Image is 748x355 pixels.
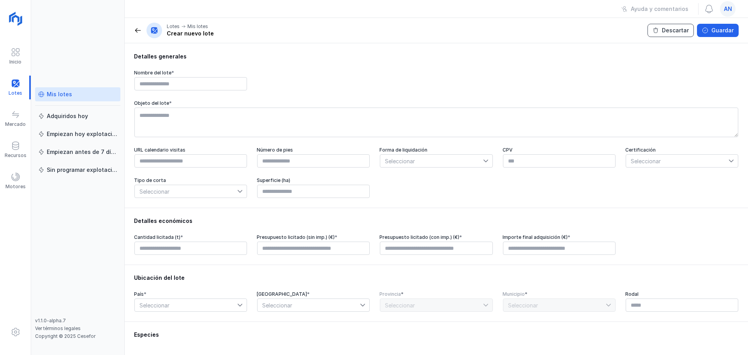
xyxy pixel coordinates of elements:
div: Provincia [379,291,493,297]
div: Ayuda y comentarios [631,5,688,13]
div: Forma de liquidación [379,147,493,153]
div: Empiezan hoy explotación [47,130,117,138]
div: Recursos [5,152,26,159]
div: Ubicación del lote [134,274,739,282]
span: Seleccionar [258,299,360,311]
div: Empiezan antes de 7 días [47,148,117,156]
a: Ver términos legales [35,325,81,331]
img: logoRight.svg [6,9,25,28]
div: Municipio [503,291,616,297]
div: Copyright © 2025 Cesefor [35,333,120,339]
div: País [134,291,247,297]
div: Crear nuevo lote [167,30,214,37]
span: Seleccionar [135,185,237,198]
a: Empiezan hoy explotación [35,127,120,141]
button: Descartar [647,24,694,37]
span: Seleccionar [135,299,237,311]
div: Motores [5,184,26,190]
button: Guardar [697,24,739,37]
div: Mercado [5,121,26,127]
div: Adquiridos hoy [47,112,88,120]
div: Mis lotes [47,90,72,98]
span: Seleccionar [626,155,729,167]
a: Sin programar explotación [35,163,120,177]
div: Nombre del lote [134,70,247,76]
div: Guardar [711,26,734,34]
div: Objeto del lote [134,100,739,106]
div: Especies [134,331,739,339]
button: Ayuda y comentarios [616,2,693,16]
div: Cantidad licitada (t) [134,234,247,240]
div: Rodal [625,291,739,297]
div: Sin programar explotación [47,166,117,174]
div: Presupuesto licitado (con imp.) (€) [379,234,493,240]
div: Inicio [9,59,21,65]
a: Mis lotes [35,87,120,101]
span: Seleccionar [380,155,483,167]
div: CPV [503,147,616,153]
span: an [724,5,732,13]
div: Presupuesto licitado (sin imp.) (€) [257,234,370,240]
div: Tipo de corta [134,177,247,184]
div: [GEOGRAPHIC_DATA] [257,291,370,297]
div: Detalles económicos [134,217,739,225]
a: Empiezan antes de 7 días [35,145,120,159]
div: v1.1.0-alpha.7 [35,318,120,324]
div: Número de pies [257,147,370,153]
div: Importe final adquisición (€) [503,234,616,240]
div: Certificación [625,147,739,153]
div: Lotes [167,23,180,30]
div: Descartar [662,26,689,34]
div: Superficie (ha) [257,177,370,184]
a: Adquiridos hoy [35,109,120,123]
div: Mis lotes [187,23,208,30]
div: URL calendario visitas [134,147,247,153]
div: Detalles generales [134,53,739,60]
